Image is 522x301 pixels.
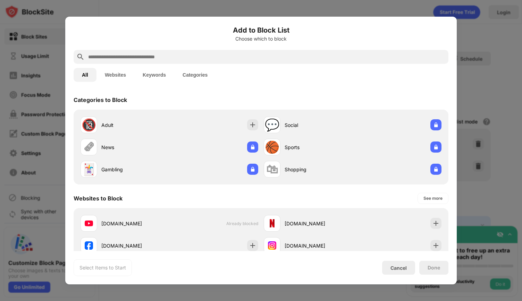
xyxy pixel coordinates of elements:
[134,68,174,82] button: Keywords
[101,144,169,151] div: News
[101,166,169,173] div: Gambling
[79,264,126,271] div: Select Items to Start
[101,242,169,249] div: [DOMAIN_NAME]
[76,53,85,61] img: search.svg
[85,241,93,250] img: favicons
[285,220,353,227] div: [DOMAIN_NAME]
[74,68,96,82] button: All
[74,36,448,42] div: Choose which to block
[96,68,134,82] button: Websites
[268,219,276,227] img: favicons
[285,144,353,151] div: Sports
[82,118,96,132] div: 🔞
[83,140,95,154] div: 🗞
[285,166,353,173] div: Shopping
[74,25,448,35] h6: Add to Block List
[85,219,93,227] img: favicons
[74,195,123,202] div: Websites to Block
[82,162,96,177] div: 🃏
[285,242,353,249] div: [DOMAIN_NAME]
[268,241,276,250] img: favicons
[265,140,279,154] div: 🏀
[174,68,216,82] button: Categories
[266,162,278,177] div: 🛍
[390,265,407,271] div: Cancel
[428,265,440,270] div: Done
[285,121,353,129] div: Social
[74,96,127,103] div: Categories to Block
[226,221,258,226] span: Already blocked
[101,220,169,227] div: [DOMAIN_NAME]
[101,121,169,129] div: Adult
[423,195,443,202] div: See more
[265,118,279,132] div: 💬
